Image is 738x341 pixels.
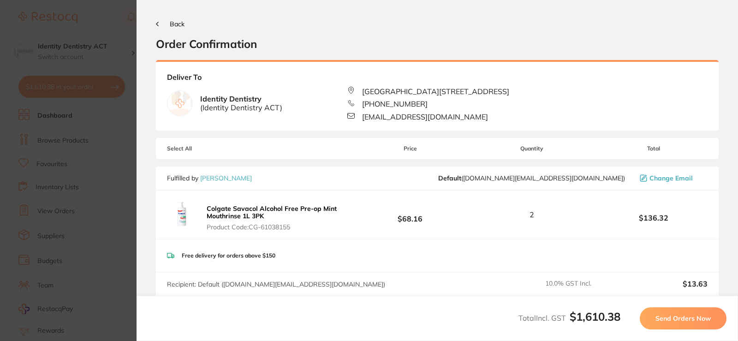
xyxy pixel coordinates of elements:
button: Colgate Savacol Alcohol Free Pre-op Mint Mouthrinse 1L 3PK Product Code:CG-61038155 [204,204,356,231]
span: Back [170,20,184,28]
span: 2 [530,210,534,219]
span: 10.0 % GST Incl. [545,280,623,288]
b: Deliver To [167,73,708,87]
span: Total [600,145,708,152]
output: $13.63 [630,280,708,288]
b: $1,610.38 [570,310,620,323]
span: [GEOGRAPHIC_DATA][STREET_ADDRESS] [362,87,509,96]
span: [EMAIL_ADDRESS][DOMAIN_NAME] [362,113,488,121]
button: Send Orders Now [640,307,726,329]
span: Product Code: CG-61038155 [207,223,353,231]
b: Identity Dentistry [200,95,282,112]
img: empty.jpg [167,91,192,116]
button: Change Email [637,174,708,182]
b: $68.16 [356,206,464,223]
b: $136.32 [600,214,708,222]
span: Quantity [464,145,600,152]
h2: Order Confirmation [156,37,719,51]
span: Total Incl. GST [518,313,620,323]
img: Y3VtamJ2Yw [167,200,196,229]
span: [PHONE_NUMBER] [362,100,428,108]
span: Price [356,145,464,152]
p: Free delivery for orders above $150 [182,252,275,259]
span: Change Email [649,174,693,182]
span: ( Identity Dentistry ACT ) [200,103,282,112]
button: Back [156,20,184,28]
b: Default [438,174,461,182]
b: Colgate Savacol Alcohol Free Pre-op Mint Mouthrinse 1L 3PK [207,204,337,220]
span: customer.care@henryschein.com.au [438,174,625,182]
p: Fulfilled by [167,174,252,182]
span: Send Orders Now [655,314,711,323]
a: [PERSON_NAME] [200,174,252,182]
span: Recipient: Default ( [DOMAIN_NAME][EMAIL_ADDRESS][DOMAIN_NAME] ) [167,280,385,288]
span: Select All [167,145,259,152]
